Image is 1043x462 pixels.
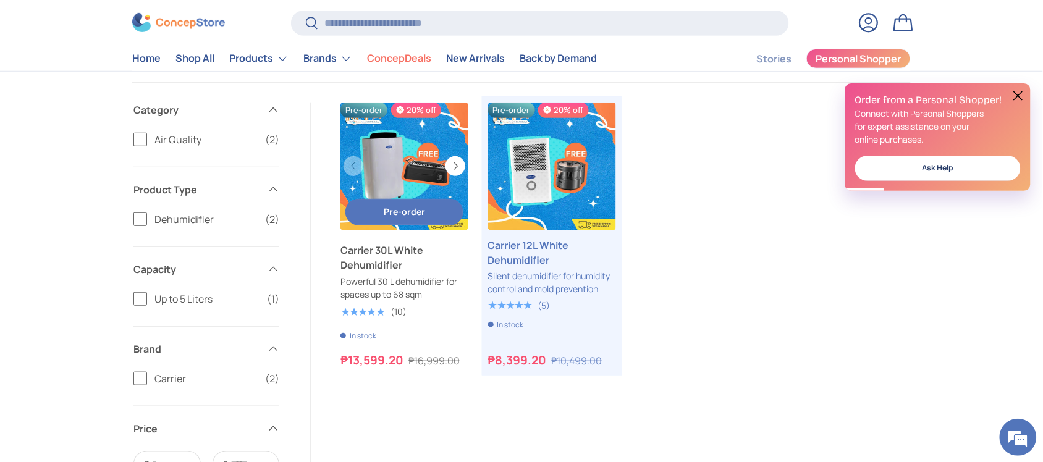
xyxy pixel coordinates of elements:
[265,212,279,227] span: (2)
[855,93,1021,107] h2: Order from a Personal Shopper!
[203,6,232,36] div: Minimize live chat window
[154,292,260,306] span: Up to 5 Liters
[154,212,258,227] span: Dehumidifier
[133,182,260,197] span: Product Type
[446,47,505,71] a: New Arrivals
[367,47,431,71] a: ConcepDeals
[64,69,208,85] div: Chat with us now
[154,371,258,386] span: Carrier
[265,132,279,147] span: (2)
[154,132,258,147] span: Air Quality
[391,103,441,118] span: 20% off
[340,103,387,118] span: Pre-order
[488,103,535,118] span: Pre-order
[384,206,425,217] span: Pre-order
[855,107,1021,146] p: Connect with Personal Shoppers for expert assistance on your online purchases.
[756,47,792,71] a: Stories
[133,103,260,117] span: Category
[133,406,279,451] summary: Price
[222,46,296,71] summary: Products
[133,247,279,292] summary: Capacity
[855,156,1021,181] a: Ask Help
[133,262,260,277] span: Capacity
[806,49,911,69] a: Personal Shopper
[538,103,588,118] span: 20% off
[340,103,468,230] a: Carrier 30L White Dehumidifier
[488,238,616,267] a: Carrier 12L White Dehumidifier
[340,243,468,272] a: Carrier 30L White Dehumidifier
[132,46,597,71] nav: Primary
[132,14,225,33] img: ConcepStore
[520,47,597,71] a: Back by Demand
[296,46,360,71] summary: Brands
[6,321,235,364] textarea: Type your message and hit 'Enter'
[175,47,214,71] a: Shop All
[727,46,911,71] nav: Secondary
[133,88,279,132] summary: Category
[133,327,279,371] summary: Brand
[265,371,279,386] span: (2)
[816,54,902,64] span: Personal Shopper
[267,292,279,306] span: (1)
[488,103,616,230] a: Carrier 12L White Dehumidifier
[132,47,161,71] a: Home
[72,147,171,272] span: We're online!
[133,342,260,356] span: Brand
[133,167,279,212] summary: Product Type
[133,421,260,436] span: Price
[345,199,463,225] button: Pre-order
